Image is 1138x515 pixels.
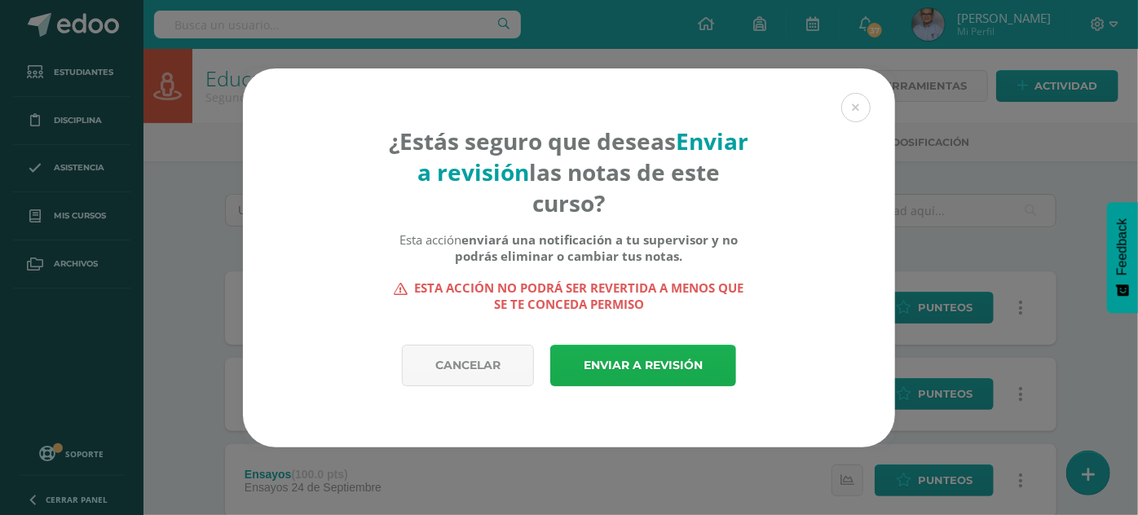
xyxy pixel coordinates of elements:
a: Enviar a revisión [550,345,736,386]
h4: ¿Estás seguro que deseas las notas de este curso? [389,125,750,218]
b: enviará una notificación a tu supervisor y no podrás eliminar o cambiar tus notas. [456,231,739,264]
span: Feedback [1115,218,1130,275]
a: Cancelar [402,345,534,386]
strong: Esta acción no podrá ser revertida a menos que se te conceda permiso [389,280,750,312]
button: Feedback - Mostrar encuesta [1107,202,1138,313]
strong: Enviar a revisión [418,125,749,187]
button: Close (Esc) [841,93,871,122]
div: Esta acción [389,231,750,264]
